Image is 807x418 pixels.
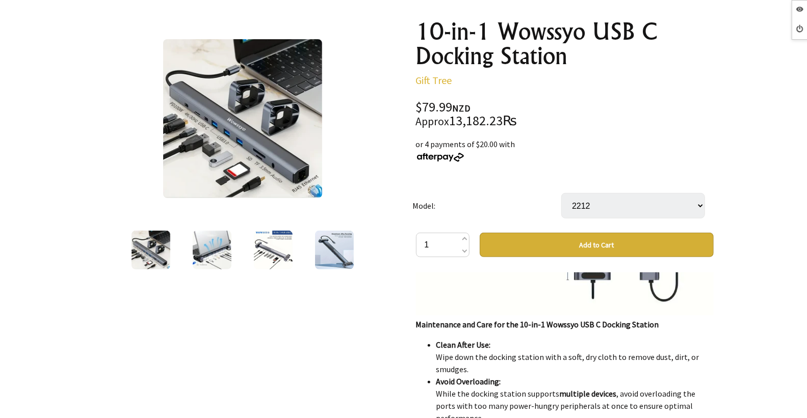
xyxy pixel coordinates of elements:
a: Gift Tree [416,74,452,87]
img: 10-in-1 Wowssyo USB C Docking Station [315,231,354,269]
strong: Maintenance and Care for the 10-in-1 Wowssyo USB C Docking Station [416,319,659,329]
span: NZD [453,102,471,114]
img: 10-in-1 Wowssyo USB C Docking Station [254,231,293,269]
strong: multiple devices [560,388,617,399]
img: Afterpay [416,153,465,162]
div: $79.99 13,182.23₨ [416,101,714,128]
td: Model: [412,179,561,233]
h1: 10-in-1 Wowssyo USB C Docking Station [416,19,714,68]
li: Wipe down the docking station with a soft, dry cloth to remove dust, dirt, or smudges. [436,339,714,375]
img: 10-in-1 Wowssyo USB C Docking Station [132,231,170,269]
img: 10-in-1 Wowssyo USB C Docking Station [193,231,231,269]
div: or 4 payments of $20.00 with [416,138,714,162]
strong: Avoid Overloading: [436,376,501,386]
small: Approx [416,115,450,128]
strong: Clean After Use: [436,340,491,350]
button: Add to Cart [480,233,714,257]
img: 10-in-1 Wowssyo USB C Docking Station [163,39,322,198]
